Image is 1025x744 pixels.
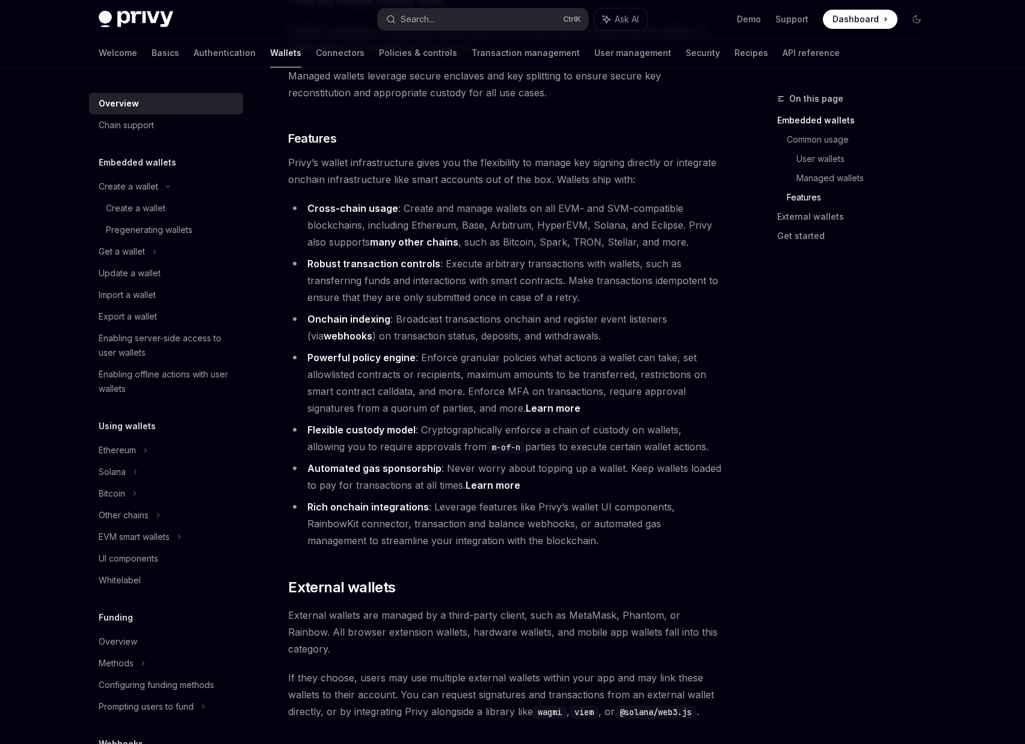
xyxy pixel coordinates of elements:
a: Authentication [194,39,256,67]
li: : Cryptographically enforce a chain of custody on wallets, allowing you to require approvals from... [288,421,722,455]
span: Managed wallets leverage secure enclaves and key splitting to ensure secure key reconstitution an... [288,67,722,101]
a: Embedded wallets [777,111,936,130]
code: viem [570,705,599,719]
span: External wallets are managed by a third-party client, such as MetaMask, Phantom, or Rainbow. All ... [288,607,722,657]
a: many other chains [370,236,458,249]
div: EVM smart wallets [99,530,170,544]
a: Import a wallet [89,284,243,306]
a: External wallets [777,207,936,226]
div: Other chains [99,508,149,522]
a: Common usage [787,130,936,149]
div: Chain support [99,118,154,132]
a: Features [787,188,936,207]
a: Welcome [99,39,137,67]
div: Methods [99,656,134,671]
a: UI components [89,548,243,569]
a: Pregenerating wallets [89,219,243,241]
div: Overview [99,96,139,111]
a: Overview [89,93,243,114]
strong: Rich onchain integrations [307,501,429,513]
div: Get a wallet [99,244,145,259]
a: Whitelabel [89,569,243,591]
a: Basics [152,39,179,67]
div: Bitcoin [99,486,125,501]
div: Solana [99,465,126,479]
span: Ask AI [615,13,639,25]
a: Recipes [734,39,768,67]
span: Ctrl K [563,14,581,24]
span: If they choose, users may use multiple external wallets within your app and may link these wallet... [288,669,722,720]
div: UI components [99,551,158,566]
code: m-of-n [487,441,525,454]
a: Learn more [466,479,520,492]
li: : Create and manage wallets on all EVM- and SVM-compatible blockchains, including Ethereum, Base,... [288,200,722,250]
code: wagmi [533,705,567,719]
button: Toggle dark mode [907,10,926,29]
div: Create a wallet [106,201,165,215]
span: Dashboard [833,13,879,25]
div: Export a wallet [99,309,157,324]
div: Enabling offline actions with user wallets [99,367,236,396]
a: Managed wallets [796,169,936,188]
li: : Never worry about topping up a wallet. Keep wallets loaded to pay for transactions at all times. [288,460,722,494]
a: Learn more [526,402,580,415]
strong: Onchain indexing [307,313,390,325]
button: Ask AI [594,8,647,30]
strong: Powerful policy engine [307,352,416,364]
strong: Automated gas sponsorship [307,462,442,474]
a: Enabling server-side access to user wallets [89,327,243,364]
div: Pregenerating wallets [106,223,192,237]
a: Overview [89,631,243,653]
code: @solana/web3.js [615,705,697,719]
a: Policies & controls [379,39,457,67]
strong: Robust transaction controls [307,258,440,270]
li: : Execute arbitrary transactions with wallets, such as transferring funds and interactions with s... [288,255,722,306]
a: Get started [777,226,936,246]
img: dark logo [99,11,173,28]
li: : Broadcast transactions onchain and register event listeners (via ) on transaction status, depos... [288,311,722,344]
li: : Leverage features like Privy’s wallet UI components, RainbowKit connector, transaction and bala... [288,498,722,549]
span: Privy’s wallet infrastructure gives you the flexibility to manage key signing directly or integra... [288,154,722,188]
div: Search... [401,12,434,26]
a: Enabling offline actions with user wallets [89,364,243,400]
button: Search...CtrlK [378,8,588,30]
a: User management [594,39,671,67]
h5: Embedded wallets [99,155,176,170]
a: Security [686,39,720,67]
a: Export a wallet [89,306,243,327]
a: Connectors [316,39,365,67]
div: Update a wallet [99,266,161,281]
div: Create a wallet [99,179,158,194]
div: Overview [99,634,137,649]
div: Ethereum [99,443,136,457]
span: External wallets [288,578,395,597]
a: webhooks [324,330,372,343]
span: On this page [789,91,843,106]
a: Dashboard [823,10,897,29]
li: : Enforce granular policies what actions a wallet can take, set allowlisted contracts or recipien... [288,349,722,417]
h5: Using wallets [99,419,156,433]
a: User wallets [796,149,936,169]
a: Update a wallet [89,262,243,284]
a: Transaction management [472,39,580,67]
a: Chain support [89,114,243,136]
a: Configuring funding methods [89,674,243,696]
a: API reference [783,39,840,67]
div: Prompting users to fund [99,699,194,714]
a: Support [775,13,808,25]
a: Demo [737,13,761,25]
div: Whitelabel [99,573,141,587]
a: Create a wallet [89,197,243,219]
h5: Funding [99,610,133,625]
div: Configuring funding methods [99,678,214,692]
strong: Cross-chain usage [307,202,398,214]
span: Features [288,130,336,147]
div: Enabling server-side access to user wallets [99,331,236,360]
a: Wallets [270,39,301,67]
strong: Flexible custody model [307,424,416,436]
div: Import a wallet [99,288,156,302]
